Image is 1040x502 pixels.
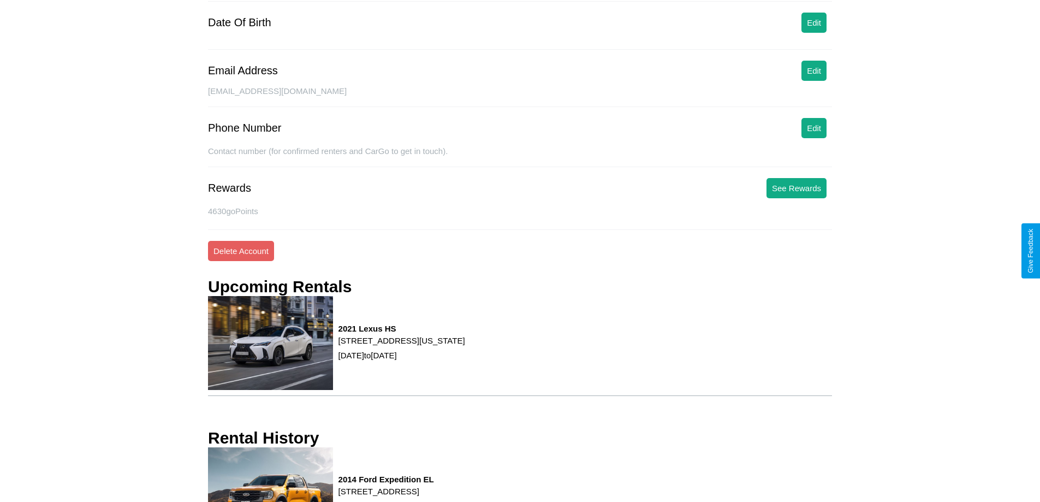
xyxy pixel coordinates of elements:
button: See Rewards [766,178,827,198]
button: Edit [801,61,827,81]
div: Give Feedback [1027,229,1035,273]
button: Edit [801,118,827,138]
p: [STREET_ADDRESS][US_STATE] [338,333,465,348]
h3: 2014 Ford Expedition EL [338,475,434,484]
img: rental [208,296,333,389]
p: [STREET_ADDRESS] [338,484,434,499]
div: Date Of Birth [208,16,271,29]
h3: Rental History [208,429,319,447]
div: Phone Number [208,122,282,134]
h3: Upcoming Rentals [208,277,352,296]
button: Delete Account [208,241,274,261]
h3: 2021 Lexus HS [338,324,465,333]
p: 4630 goPoints [208,204,832,218]
div: Contact number (for confirmed renters and CarGo to get in touch). [208,146,832,167]
div: Email Address [208,64,278,77]
button: Edit [801,13,827,33]
div: Rewards [208,182,251,194]
p: [DATE] to [DATE] [338,348,465,363]
div: [EMAIL_ADDRESS][DOMAIN_NAME] [208,86,832,107]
